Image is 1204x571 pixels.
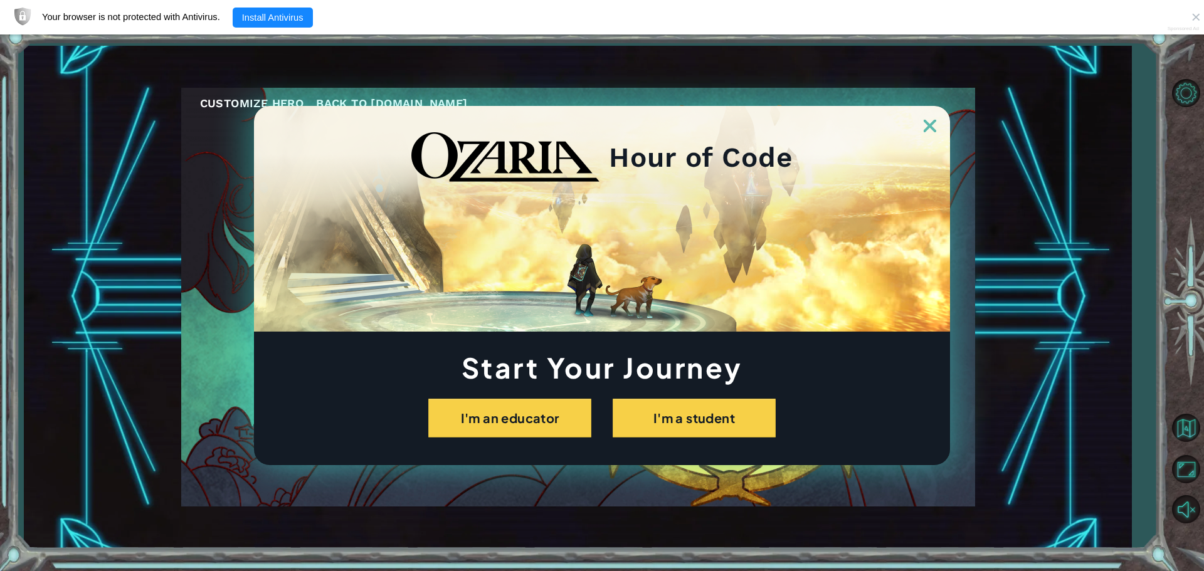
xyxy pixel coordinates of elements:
[924,120,936,132] img: ExitButton_Dusk.png
[609,145,793,169] h2: Hour of Code
[254,355,950,380] h1: Start Your Journey
[613,399,776,437] button: I'm a student
[428,399,591,437] button: I'm an educator
[411,132,599,182] img: blackOzariaWordmark.png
